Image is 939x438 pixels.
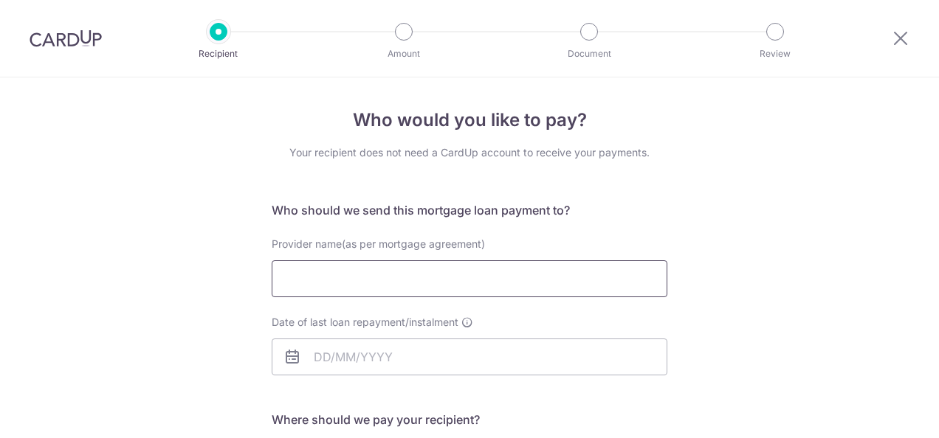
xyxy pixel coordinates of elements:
[33,10,63,24] span: Help
[272,107,667,133] h4: Who would you like to pay?
[272,145,667,160] div: Your recipient does not need a CardUp account to receive your payments.
[272,315,458,330] span: Date of last loan repayment/instalment
[534,46,644,61] p: Document
[272,201,667,219] h5: Who should we send this mortgage loan payment to?
[720,46,830,61] p: Review
[349,46,458,61] p: Amount
[30,29,102,47] img: CardUp
[272,411,667,428] h5: Where should we pay your recipient?
[164,46,273,61] p: Recipient
[272,237,485,250] span: Provider name(as per mortgage agreement)
[272,338,667,375] input: DD/MM/YYYY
